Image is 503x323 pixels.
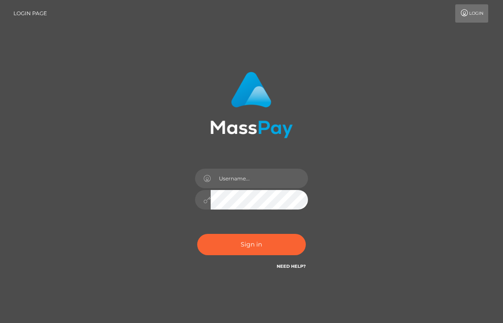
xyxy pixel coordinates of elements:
[13,4,47,23] a: Login Page
[455,4,488,23] a: Login
[211,169,308,188] input: Username...
[277,263,306,269] a: Need Help?
[210,72,293,138] img: MassPay Login
[197,234,306,255] button: Sign in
